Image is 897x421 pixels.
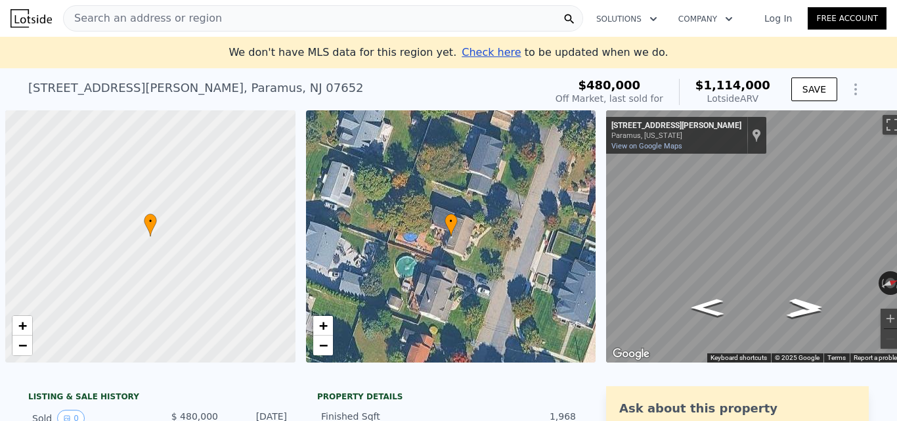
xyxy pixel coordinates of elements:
span: + [18,317,27,334]
button: Keyboard shortcuts [711,353,767,363]
button: Show Options [842,76,869,102]
div: • [144,213,157,236]
img: Google [609,345,653,363]
a: Terms (opens in new tab) [827,354,846,361]
span: + [318,317,327,334]
div: Ask about this property [619,399,856,418]
div: Property details [317,391,580,402]
div: Paramus, [US_STATE] [611,131,741,140]
path: Go South, Gorden Dr [677,295,737,320]
span: Search an address or region [64,11,222,26]
div: Lotside ARV [695,92,770,105]
button: SAVE [791,78,837,101]
img: Lotside [11,9,52,28]
button: Company [668,7,743,31]
span: © 2025 Google [775,354,820,361]
div: to be updated when we do. [462,45,668,60]
span: • [445,215,458,227]
span: $480,000 [579,78,641,92]
a: Free Account [808,7,886,30]
span: − [18,337,27,353]
span: Check here [462,46,521,58]
a: Zoom in [313,316,333,336]
div: LISTING & SALE HISTORY [28,391,291,405]
a: Zoom in [12,316,32,336]
a: Zoom out [12,336,32,355]
button: Solutions [586,7,668,31]
a: View on Google Maps [611,142,682,150]
button: Rotate counterclockwise [879,271,886,295]
div: Off Market, last sold for [556,92,663,105]
span: $1,114,000 [695,78,770,92]
div: We don't have MLS data for this region yet. [229,45,668,60]
path: Go Northeast, Heights Rd [771,296,841,323]
a: Open this area in Google Maps (opens a new window) [609,345,653,363]
div: • [445,213,458,236]
a: Log In [749,12,808,25]
span: • [144,215,157,227]
a: Show location on map [752,128,761,143]
a: Zoom out [313,336,333,355]
div: [STREET_ADDRESS][PERSON_NAME] [611,121,741,131]
span: − [318,337,327,353]
div: [STREET_ADDRESS][PERSON_NAME] , Paramus , NJ 07652 [28,79,364,97]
